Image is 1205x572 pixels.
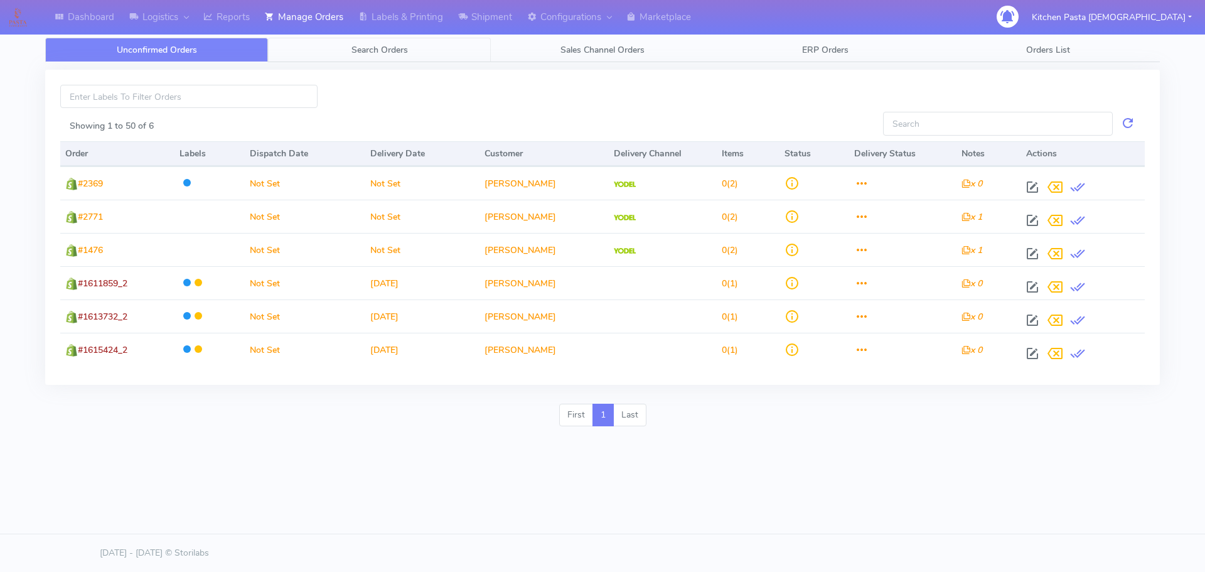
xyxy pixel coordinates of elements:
[60,85,318,108] input: Enter Labels To Filter Orders
[365,333,479,366] td: [DATE]
[560,44,645,56] span: Sales Channel Orders
[1021,141,1145,166] th: Actions
[614,248,636,254] img: Yodel
[78,344,127,356] span: #1615424_2
[245,233,365,266] td: Not Set
[245,166,365,200] td: Not Set
[479,266,609,299] td: [PERSON_NAME]
[365,166,479,200] td: Not Set
[70,119,154,132] label: Showing 1 to 50 of 6
[45,38,1160,62] ul: Tabs
[961,244,982,256] i: x 1
[614,181,636,188] img: Yodel
[245,141,365,166] th: Dispatch Date
[365,233,479,266] td: Not Set
[961,211,982,223] i: x 1
[722,344,738,356] span: (1)
[961,344,982,356] i: x 0
[78,178,103,190] span: #2369
[722,244,727,256] span: 0
[78,211,103,223] span: #2771
[802,44,849,56] span: ERP Orders
[722,211,738,223] span: (2)
[479,141,609,166] th: Customer
[609,141,716,166] th: Delivery Channel
[60,141,174,166] th: Order
[245,200,365,233] td: Not Set
[351,44,408,56] span: Search Orders
[592,404,614,426] a: 1
[479,233,609,266] td: [PERSON_NAME]
[174,141,244,166] th: Labels
[78,311,127,323] span: #1613732_2
[479,333,609,366] td: [PERSON_NAME]
[722,278,738,289] span: (1)
[365,299,479,333] td: [DATE]
[245,266,365,299] td: Not Set
[479,166,609,200] td: [PERSON_NAME]
[722,278,727,289] span: 0
[614,215,636,221] img: Yodel
[479,200,609,233] td: [PERSON_NAME]
[956,141,1021,166] th: Notes
[722,178,727,190] span: 0
[722,344,727,356] span: 0
[479,299,609,333] td: [PERSON_NAME]
[245,333,365,366] td: Not Set
[961,178,982,190] i: x 0
[961,278,982,289] i: x 0
[849,141,956,166] th: Delivery Status
[722,311,727,323] span: 0
[117,44,197,56] span: Unconfirmed Orders
[78,278,127,289] span: #1611859_2
[1026,44,1070,56] span: Orders List
[717,141,779,166] th: Items
[245,299,365,333] td: Not Set
[78,244,103,256] span: #1476
[722,178,738,190] span: (2)
[883,112,1113,135] input: Search
[779,141,849,166] th: Status
[961,311,982,323] i: x 0
[722,211,727,223] span: 0
[722,244,738,256] span: (2)
[722,311,738,323] span: (1)
[365,141,479,166] th: Delivery Date
[1022,4,1201,30] button: Kitchen Pasta [DEMOGRAPHIC_DATA]
[365,266,479,299] td: [DATE]
[365,200,479,233] td: Not Set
